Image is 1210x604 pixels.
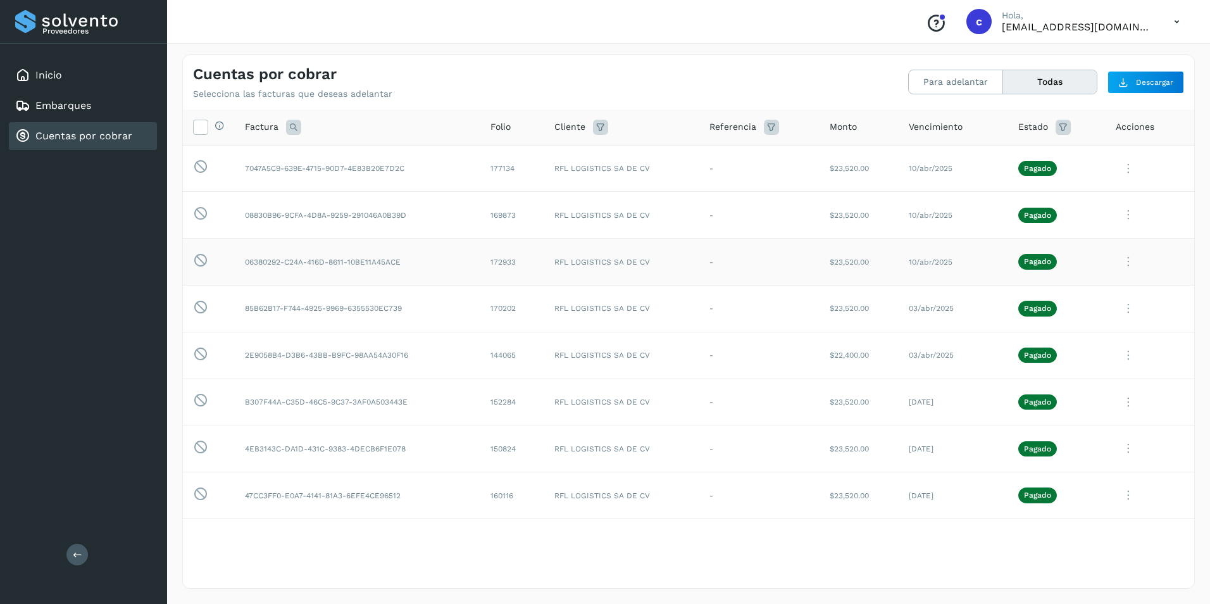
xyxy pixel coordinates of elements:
span: Factura [245,120,278,134]
td: $23,520.00 [820,425,899,472]
span: Monto [830,120,857,134]
td: $22,400.00 [820,332,899,379]
td: RFL LOGISTICS SA DE CV [544,472,699,519]
span: Estado [1018,120,1048,134]
td: 03/abr/2025 [899,332,1007,379]
td: RFL LOGISTICS SA DE CV [544,239,699,286]
p: Selecciona las facturas que deseas adelantar [193,89,392,99]
span: Referencia [709,120,756,134]
span: Vencimiento [909,120,963,134]
a: Cuentas por cobrar [35,130,132,142]
p: Pagado [1024,491,1051,500]
span: Descargar [1136,77,1173,88]
button: Todas [1003,70,1097,94]
td: [DATE] [899,379,1007,425]
td: RFL LOGISTICS SA DE CV [544,332,699,379]
a: Inicio [35,69,62,81]
td: RFL LOGISTICS SA DE CV [544,285,699,332]
td: - [699,192,820,239]
td: 170202 [480,285,545,332]
p: Pagado [1024,444,1051,453]
div: Embarques [9,92,157,120]
p: clarisa_flores@fragua.com.mx [1002,21,1154,33]
td: 144065 [480,332,545,379]
td: 169873 [480,192,545,239]
td: 2E9058B4-D3B6-43BB-B9FC-98AA54A30F16 [235,332,480,379]
button: Para adelantar [909,70,1003,94]
td: [DATE] [899,425,1007,472]
td: $23,520.00 [820,192,899,239]
div: Inicio [9,61,157,89]
td: - [699,145,820,192]
td: 03/abr/2025 [899,285,1007,332]
p: Hola, [1002,10,1154,21]
td: $23,520.00 [820,145,899,192]
td: 172933 [480,239,545,286]
td: RFL LOGISTICS SA DE CV [544,192,699,239]
td: 150824 [480,425,545,472]
td: - [699,425,820,472]
p: Pagado [1024,164,1051,173]
td: 10/abr/2025 [899,192,1007,239]
p: Pagado [1024,211,1051,220]
td: 85B62B17-F744-4925-9969-6355530EC739 [235,285,480,332]
td: 10/abr/2025 [899,239,1007,286]
td: 160116 [480,472,545,519]
td: B307F44A-C35D-46C5-9C37-3AF0A503443E [235,379,480,425]
p: Pagado [1024,304,1051,313]
td: 06380292-C24A-416D-8611-10BE11A45ACE [235,239,480,286]
td: RFL LOGISTICS SA DE CV [544,379,699,425]
div: Cuentas por cobrar [9,122,157,150]
td: - [699,472,820,519]
td: 47CC3FF0-E0A7-4141-81A3-6EFE4CE96512 [235,472,480,519]
td: 152284 [480,379,545,425]
td: 7047A5C9-639E-4715-90D7-4E83B20E7D2C [235,145,480,192]
td: 4EB3143C-DA1D-431C-9383-4DECB6F1E078 [235,425,480,472]
span: Acciones [1116,120,1154,134]
td: - [699,239,820,286]
td: - [699,285,820,332]
td: 10/abr/2025 [899,145,1007,192]
td: $23,520.00 [820,285,899,332]
a: Embarques [35,99,91,111]
td: 08830B96-9CFA-4D8A-9259-291046A0B39D [235,192,480,239]
p: Proveedores [42,27,152,35]
span: Cliente [554,120,585,134]
p: Pagado [1024,351,1051,360]
td: 177134 [480,145,545,192]
td: - [699,332,820,379]
td: $23,520.00 [820,379,899,425]
td: [DATE] [899,472,1007,519]
button: Descargar [1107,71,1184,94]
td: RFL LOGISTICS SA DE CV [544,145,699,192]
h4: Cuentas por cobrar [193,65,337,84]
td: $23,520.00 [820,472,899,519]
td: - [699,379,820,425]
td: $23,520.00 [820,239,899,286]
p: Pagado [1024,398,1051,406]
p: Pagado [1024,257,1051,266]
span: Folio [490,120,511,134]
td: RFL LOGISTICS SA DE CV [544,425,699,472]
